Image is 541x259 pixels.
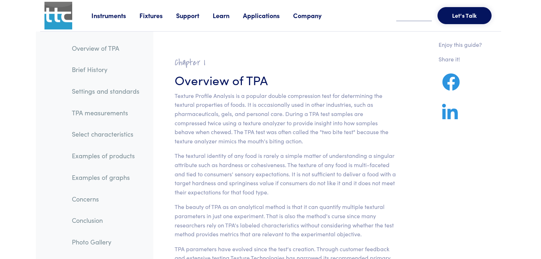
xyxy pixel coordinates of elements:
[175,91,396,146] p: Texture Profile Analysis is a popular double compression test for determining the textural proper...
[66,61,145,78] a: Brief History
[66,234,145,250] a: Photo Gallery
[66,191,145,207] a: Concerns
[439,40,482,49] p: Enjoy this guide?
[175,57,396,68] h2: Chapter I
[213,11,243,20] a: Learn
[66,148,145,164] a: Examples of products
[175,202,396,238] p: The beauty of TPA as an analytical method is that it can quantify multiple textural parameters in...
[91,11,139,20] a: Instruments
[243,11,293,20] a: Applications
[66,212,145,228] a: Conclusion
[293,11,335,20] a: Company
[66,169,145,186] a: Examples of graphs
[175,71,396,88] h3: Overview of TPA
[437,7,492,24] button: Let's Talk
[66,105,145,121] a: TPA measurements
[139,11,176,20] a: Fixtures
[66,83,145,99] a: Settings and standards
[66,40,145,56] a: Overview of TPA
[66,126,145,142] a: Select characteristics
[439,112,461,121] a: Share on LinkedIn
[175,151,396,197] p: The textural identity of any food is rarely a simple matter of understanding a singular attribute...
[176,11,213,20] a: Support
[439,55,482,64] p: Share it!
[44,2,72,29] img: ttc_logo_1x1_v1.0.png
